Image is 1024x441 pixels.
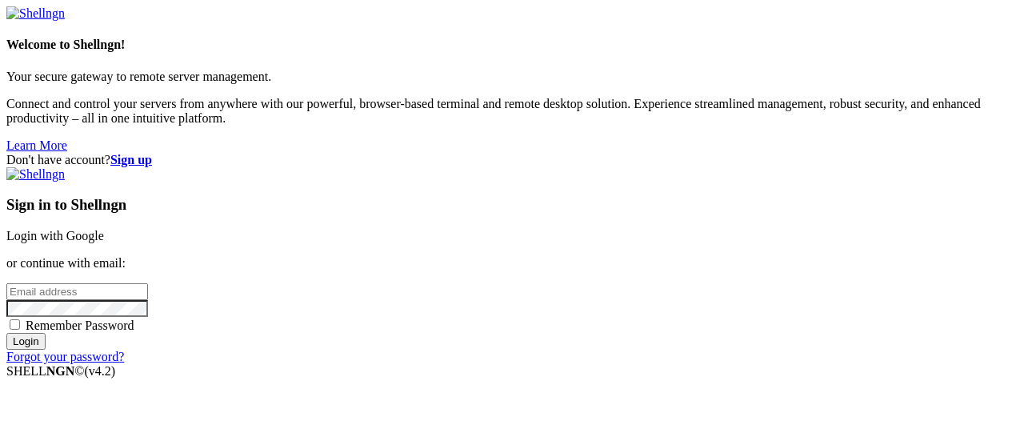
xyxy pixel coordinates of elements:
input: Remember Password [10,319,20,330]
a: Login with Google [6,229,104,243]
a: Sign up [110,153,152,166]
input: Login [6,333,46,350]
img: Shellngn [6,6,65,21]
p: or continue with email: [6,256,1018,271]
p: Connect and control your servers from anywhere with our powerful, browser-based terminal and remo... [6,97,1018,126]
h4: Welcome to Shellngn! [6,38,1018,52]
p: Your secure gateway to remote server management. [6,70,1018,84]
span: Remember Password [26,319,134,332]
b: NGN [46,364,75,378]
input: Email address [6,283,148,300]
div: Don't have account? [6,153,1018,167]
a: Forgot your password? [6,350,124,363]
span: SHELL © [6,364,115,378]
img: Shellngn [6,167,65,182]
span: 4.2.0 [85,364,116,378]
h3: Sign in to Shellngn [6,196,1018,214]
a: Learn More [6,138,67,152]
